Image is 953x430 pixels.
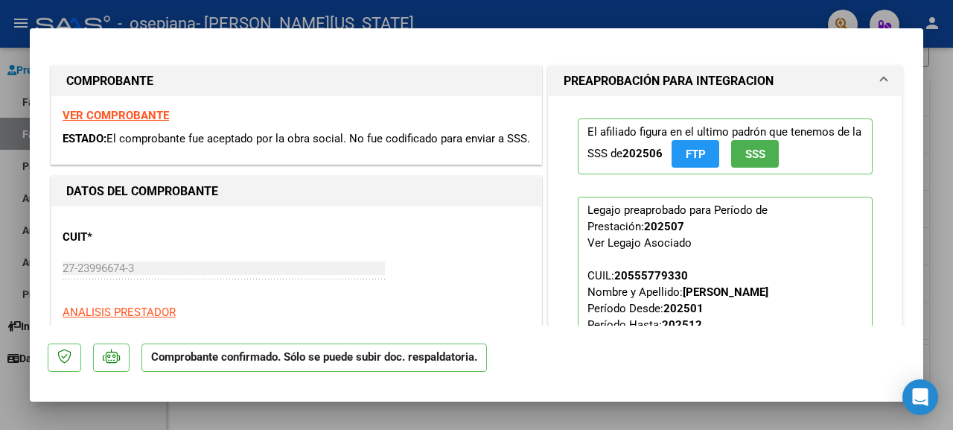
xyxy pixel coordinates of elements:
[587,235,692,251] div: Ver Legajo Asociado
[745,148,765,161] span: SSS
[549,96,902,391] div: PREAPROBACIÓN PARA INTEGRACION
[587,269,768,348] span: CUIL: Nombre y Apellido: Período Desde: Período Hasta: Admite Dependencia:
[63,132,106,145] span: ESTADO:
[686,148,706,161] span: FTP
[578,118,873,174] p: El afiliado figura en el ultimo padrón que tenemos de la SSS de
[549,66,902,96] mat-expansion-panel-header: PREAPROBACIÓN PARA INTEGRACION
[731,140,779,168] button: SSS
[578,197,873,356] p: Legajo preaprobado para Período de Prestación:
[63,109,169,122] a: VER COMPROBANTE
[66,184,218,198] strong: DATOS DEL COMPROBANTE
[141,344,487,373] p: Comprobante confirmado. Sólo se puede subir doc. respaldatoria.
[614,268,688,284] div: 20555779330
[902,379,938,415] div: Open Intercom Messenger
[663,302,704,315] strong: 202501
[63,229,203,246] p: CUIT
[63,306,176,319] span: ANALISIS PRESTADOR
[106,132,530,145] span: El comprobante fue aceptado por la obra social. No fue codificado para enviar a SSS.
[683,285,768,299] strong: [PERSON_NAME]
[672,140,719,168] button: FTP
[66,74,153,88] strong: COMPROBANTE
[662,318,702,332] strong: 202512
[564,72,774,90] h1: PREAPROBACIÓN PARA INTEGRACION
[644,220,684,233] strong: 202507
[622,147,663,160] strong: 202506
